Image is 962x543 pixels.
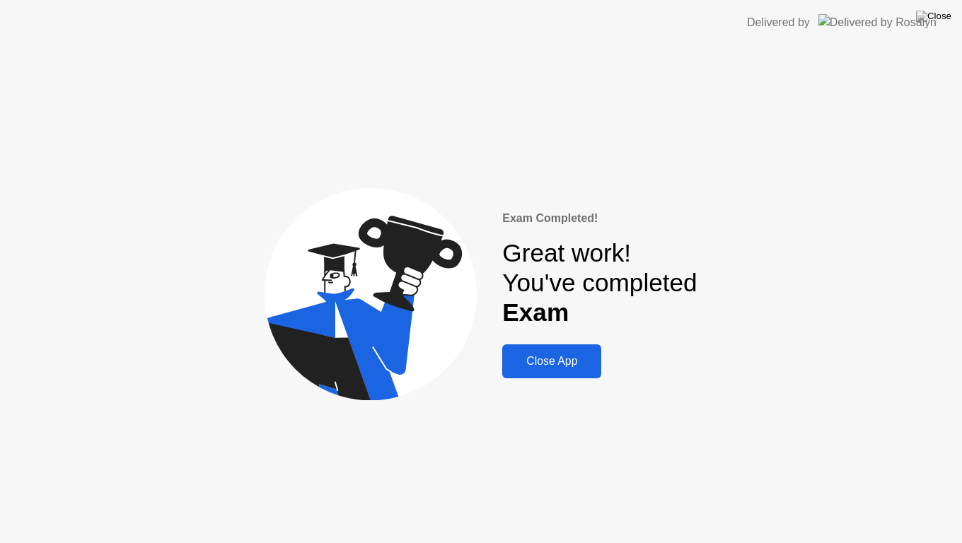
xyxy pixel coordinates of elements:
img: Close [916,11,951,22]
div: Exam Completed! [502,210,697,227]
div: Delivered by [747,14,810,31]
img: Delivered by Rosalyn [818,14,937,30]
button: Close App [502,344,601,378]
b: Exam [502,298,569,326]
div: Close App [506,355,597,368]
div: Great work! You've completed [502,238,697,328]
